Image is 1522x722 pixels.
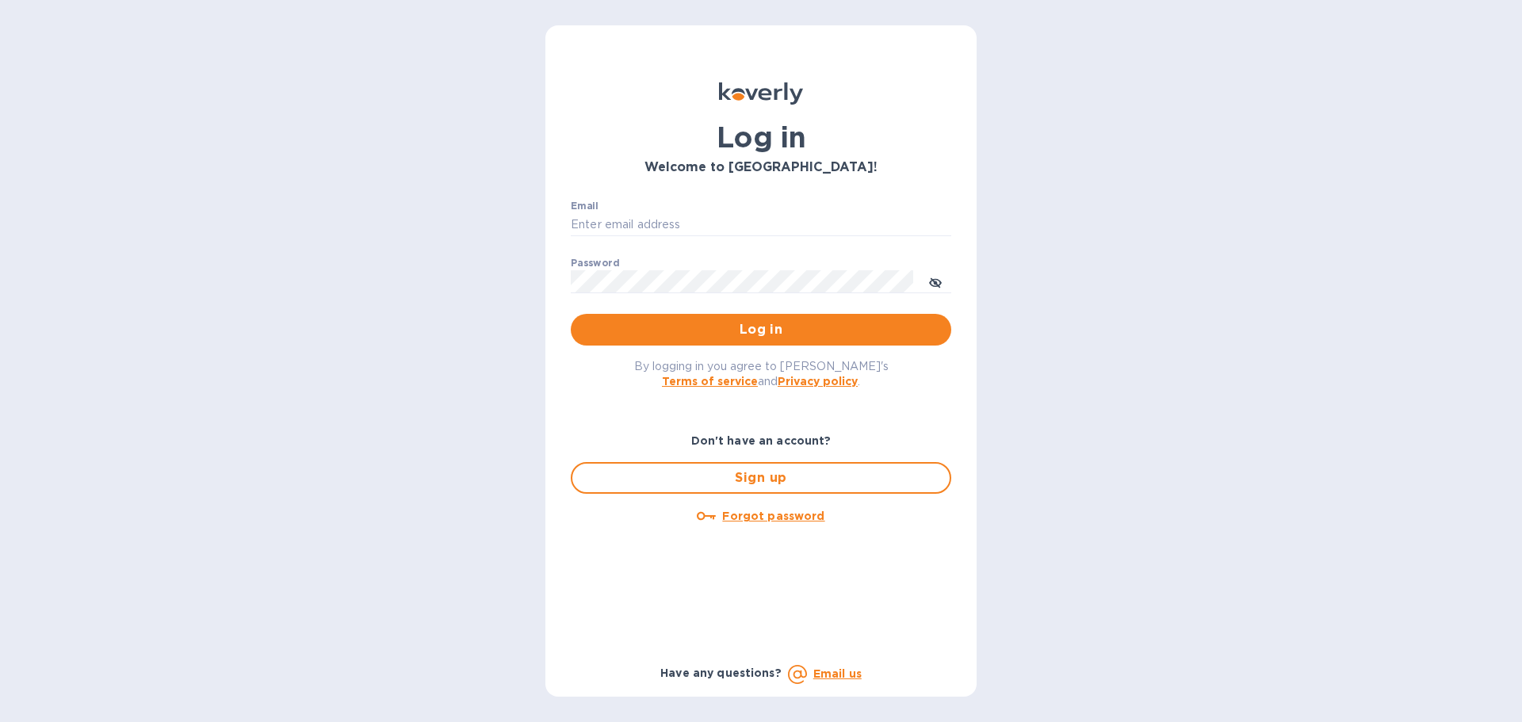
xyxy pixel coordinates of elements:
[583,320,939,339] span: Log in
[778,375,858,388] a: Privacy policy
[660,667,782,679] b: Have any questions?
[571,314,951,346] button: Log in
[571,201,598,211] label: Email
[571,258,619,268] label: Password
[571,120,951,154] h1: Log in
[571,160,951,175] h3: Welcome to [GEOGRAPHIC_DATA]!
[662,375,758,388] a: Terms of service
[571,213,951,237] input: Enter email address
[634,360,889,388] span: By logging in you agree to [PERSON_NAME]'s and .
[719,82,803,105] img: Koverly
[920,265,951,297] button: toggle password visibility
[691,434,832,447] b: Don't have an account?
[813,667,862,680] a: Email us
[585,468,937,487] span: Sign up
[571,462,951,494] button: Sign up
[722,510,824,522] u: Forgot password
